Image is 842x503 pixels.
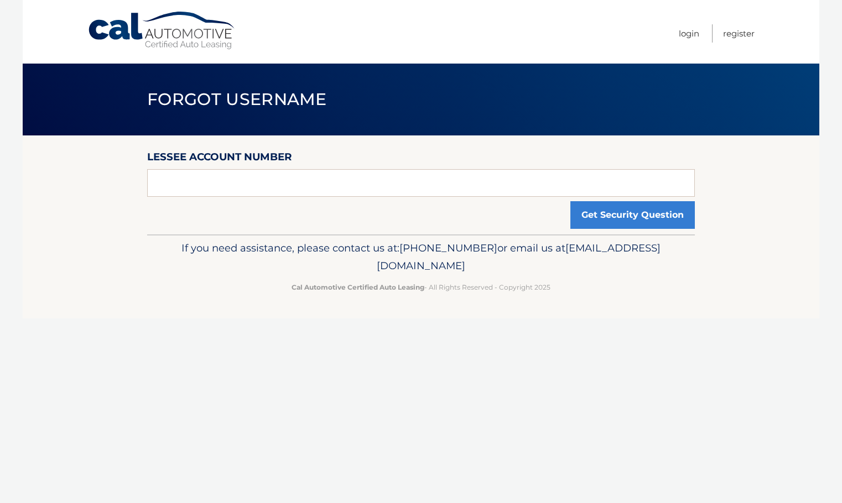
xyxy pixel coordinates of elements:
button: Get Security Question [570,201,695,229]
p: If you need assistance, please contact us at: or email us at [154,239,688,275]
a: Register [723,24,755,43]
strong: Cal Automotive Certified Auto Leasing [292,283,424,291]
a: Cal Automotive [87,11,237,50]
a: Login [679,24,699,43]
span: [PHONE_NUMBER] [399,242,497,254]
p: - All Rights Reserved - Copyright 2025 [154,281,688,293]
span: [EMAIL_ADDRESS][DOMAIN_NAME] [377,242,661,272]
span: Forgot Username [147,89,327,109]
label: Lessee Account Number [147,149,292,169]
